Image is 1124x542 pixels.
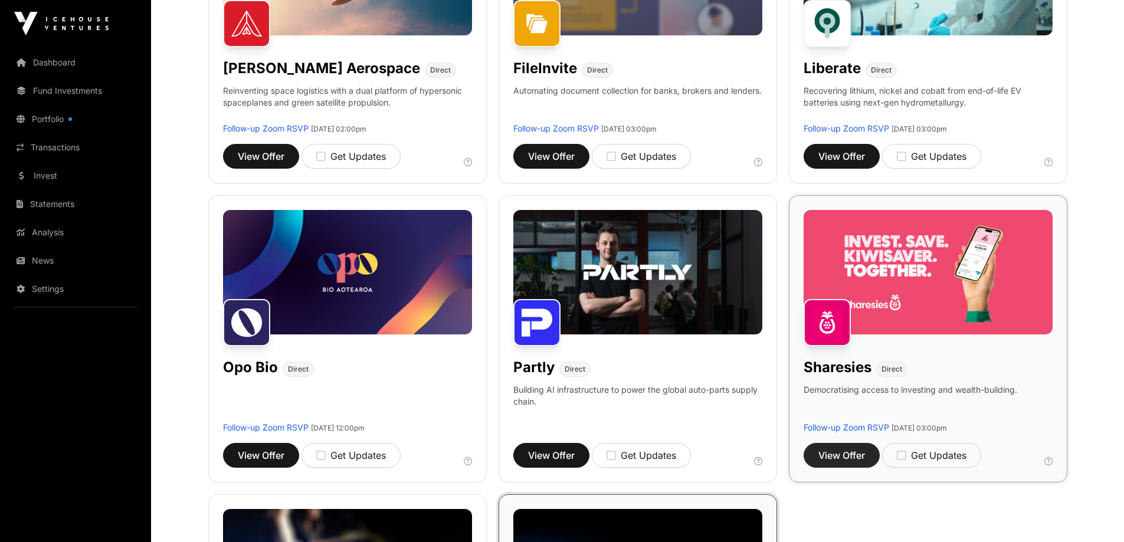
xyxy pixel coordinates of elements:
div: Get Updates [897,149,966,163]
img: Partly-Banner.jpg [513,210,762,334]
span: Direct [587,65,608,75]
div: Get Updates [607,149,676,163]
span: Direct [881,364,902,374]
a: Follow-up Zoom RSVP [223,123,309,133]
span: Direct [565,364,585,374]
button: View Offer [223,144,299,169]
h1: Opo Bio [223,358,278,377]
span: View Offer [238,448,284,462]
a: Statements [9,191,142,217]
span: [DATE] 02:00pm [311,124,366,133]
img: Partly [513,299,561,346]
p: Democratising access to investing and wealth-building. [804,384,1017,422]
button: Get Updates [882,443,981,468]
h1: Sharesies [804,358,871,377]
button: View Offer [513,144,589,169]
button: View Offer [804,144,880,169]
a: Portfolio [9,106,142,132]
a: Dashboard [9,50,142,75]
h1: [PERSON_NAME] Aerospace [223,59,420,78]
button: Get Updates [882,144,981,169]
button: View Offer [804,443,880,468]
h1: FileInvite [513,59,577,78]
a: Fund Investments [9,78,142,104]
p: Automating document collection for banks, brokers and lenders. [513,85,762,123]
button: View Offer [513,443,589,468]
div: Get Updates [897,448,966,462]
p: Reinventing space logistics with a dual platform of hypersonic spaceplanes and green satellite pr... [223,85,472,123]
a: Follow-up Zoom RSVP [513,123,599,133]
p: Building AI infrastructure to power the global auto-parts supply chain. [513,384,762,422]
button: Get Updates [592,443,691,468]
span: [DATE] 03:00pm [892,124,947,133]
div: Get Updates [316,448,386,462]
iframe: Chat Widget [1065,485,1124,542]
img: Icehouse Ventures Logo [14,12,109,35]
a: Settings [9,276,142,302]
span: View Offer [528,448,575,462]
span: Direct [871,65,892,75]
h1: Partly [513,358,555,377]
button: Get Updates [302,144,401,169]
h1: Liberate [804,59,861,78]
img: Opo-Bio-Banner.jpg [223,210,472,334]
button: View Offer [223,443,299,468]
img: Opo Bio [223,299,270,346]
div: Get Updates [607,448,676,462]
a: Follow-up Zoom RSVP [804,123,889,133]
span: View Offer [818,448,865,462]
span: View Offer [528,149,575,163]
a: Invest [9,163,142,189]
p: Recovering lithium, nickel and cobalt from end-of-life EV batteries using next-gen hydrometallurgy. [804,85,1053,123]
a: Transactions [9,134,142,160]
button: Get Updates [592,144,691,169]
a: Follow-up Zoom RSVP [223,422,309,432]
img: Sharesies [804,299,851,346]
button: Get Updates [302,443,401,468]
a: Analysis [9,219,142,245]
span: Direct [288,364,309,374]
span: Direct [430,65,451,75]
a: News [9,248,142,274]
span: [DATE] 03:00pm [892,423,947,432]
a: Follow-up Zoom RSVP [804,422,889,432]
div: Get Updates [316,149,386,163]
span: [DATE] 12:00pm [311,423,365,432]
img: Sharesies-Banner.jpg [804,210,1053,334]
span: View Offer [818,149,865,163]
span: View Offer [238,149,284,163]
span: [DATE] 03:00pm [601,124,657,133]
